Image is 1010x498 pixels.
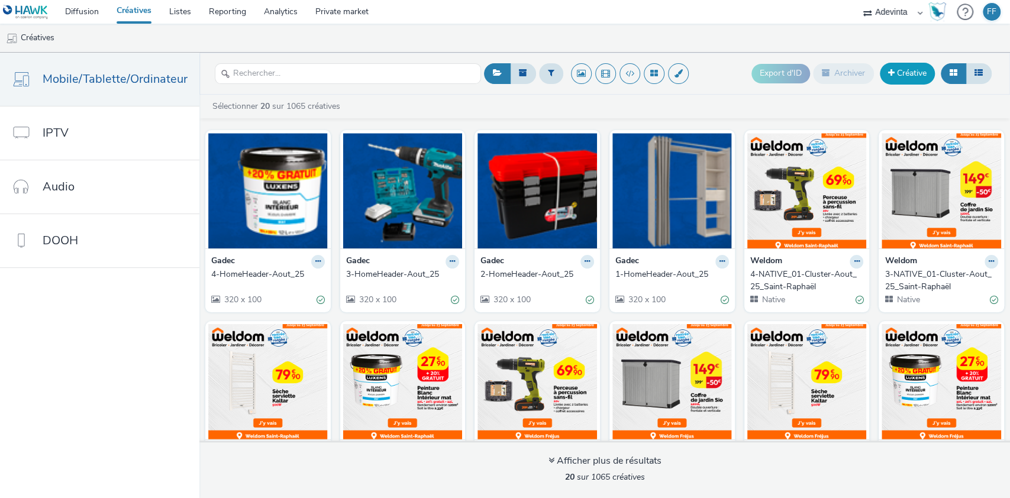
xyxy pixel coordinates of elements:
img: 4-NATIVE_01-Cluster-Aout_25_Saint-Raphaël visual [747,133,867,248]
div: Valide [990,294,998,306]
button: Archiver [813,63,874,83]
span: 320 x 100 [358,294,396,305]
img: 3-NATIVE_01-Cluster-Aout_25_Fréjus visual [612,324,732,439]
span: DOOH [43,232,78,249]
img: 3-HomeHeader-Aout_25 visual [343,133,463,248]
strong: Gadec [211,255,235,269]
strong: Weldom [885,255,917,269]
span: Native [761,294,785,305]
span: 320 x 100 [492,294,531,305]
a: Hawk Academy [928,2,951,21]
div: 1-HomeHeader-Aout_25 [615,269,724,280]
div: Afficher plus de résultats [548,454,661,468]
a: 1-HomeHeader-Aout_25 [615,269,729,280]
img: 2-HomeHeader-Aout_25 visual [477,133,597,248]
strong: Gadec [346,255,370,269]
a: 3-HomeHeader-Aout_25 [346,269,460,280]
strong: Weldom [750,255,782,269]
button: Liste [966,63,992,83]
div: 2-HomeHeader-Aout_25 [480,269,589,280]
img: Hawk Academy [928,2,946,21]
div: 3-HomeHeader-Aout_25 [346,269,455,280]
input: Rechercher... [215,63,481,84]
div: Valide [855,294,863,306]
button: Grille [941,63,966,83]
img: 3-NATIVE_01-Cluster-Aout_25_Saint-Raphaël visual [882,133,1001,248]
a: 2-HomeHeader-Aout_25 [480,269,594,280]
div: Valide [317,294,325,306]
a: 4-NATIVE_01-Cluster-Aout_25_Saint-Raphaël [750,269,864,293]
img: mobile [6,33,18,44]
span: IPTV [43,124,69,141]
a: 4-HomeHeader-Aout_25 [211,269,325,280]
img: 1-NATIVE_01-Cluster-Aout_25_Saint-Raphaël visual [343,324,463,439]
div: 4-NATIVE_01-Cluster-Aout_25_Saint-Raphaël [750,269,859,293]
div: Valide [721,294,729,306]
strong: Gadec [615,255,639,269]
span: Audio [43,178,75,195]
span: Mobile/Tablette/Ordinateur [43,70,188,88]
a: Sélectionner sur 1065 créatives [211,101,345,112]
div: 4-HomeHeader-Aout_25 [211,269,320,280]
img: undefined Logo [3,5,49,20]
img: 2-NATIVE_01-Cluster-Aout_25_Saint-Raphaël visual [208,324,328,439]
span: Native [895,294,919,305]
img: 4-NATIVE_01-Cluster-Aout_25_Fréjus visual [477,324,597,439]
div: Valide [586,294,594,306]
button: Export d'ID [751,64,810,83]
strong: 20 [565,471,575,483]
img: 2-NATIVE_01-Cluster-Aout_25_Fréjus visual [747,324,867,439]
img: 4-HomeHeader-Aout_25 visual [208,133,328,248]
span: 320 x 100 [627,294,666,305]
a: 3-NATIVE_01-Cluster-Aout_25_Saint-Raphaël [885,269,998,293]
div: 3-NATIVE_01-Cluster-Aout_25_Saint-Raphaël [885,269,993,293]
strong: 20 [260,101,270,112]
img: 1-HomeHeader-Aout_25 visual [612,133,732,248]
a: Créative [880,63,935,84]
span: sur 1065 créatives [565,471,645,483]
strong: Gadec [480,255,504,269]
span: 320 x 100 [223,294,262,305]
img: 1-NATIVE_01-Cluster-Aout_25_Fréjus visual [882,324,1001,439]
div: Valide [451,294,459,306]
div: FF [987,3,996,21]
